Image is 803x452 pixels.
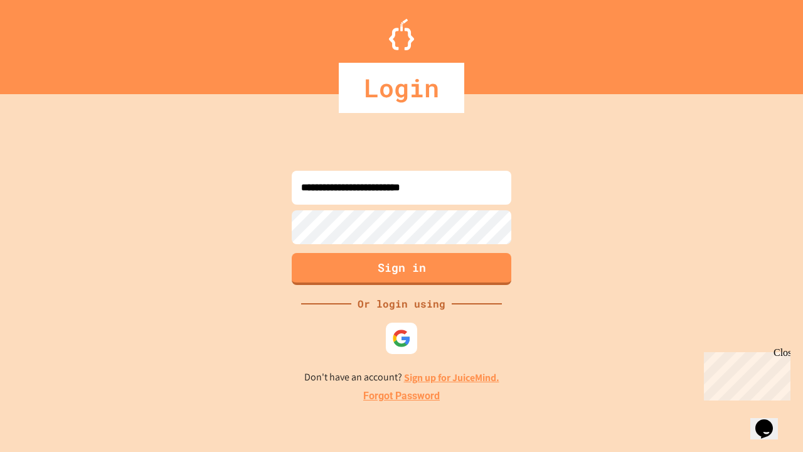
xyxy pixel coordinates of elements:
iframe: chat widget [699,347,790,401]
iframe: chat widget [750,402,790,439]
img: Logo.svg [389,19,414,50]
p: Don't have an account? [304,370,499,385]
div: Chat with us now!Close [5,5,87,80]
button: Sign in [292,253,511,285]
div: Login [339,63,464,113]
img: google-icon.svg [392,329,411,348]
a: Sign up for JuiceMind. [404,371,499,384]
a: Forgot Password [363,389,440,404]
div: Or login using [351,296,452,311]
